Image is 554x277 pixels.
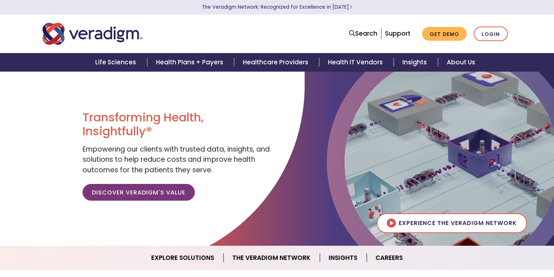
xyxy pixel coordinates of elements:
a: About Us [438,53,484,72]
a: Careers [367,249,412,267]
span: Learn More [349,4,352,11]
a: Insights [394,53,438,72]
a: The Veradigm Network [224,249,320,267]
a: Insights [320,249,367,267]
a: Life Sciences [87,53,147,72]
img: Veradigm logo [43,22,142,46]
a: Login [474,27,508,41]
h1: Transforming Health, Insightfully® [83,111,272,138]
a: Healthcare Providers [234,53,319,72]
a: Health IT Vendors [319,53,394,72]
a: Support [385,29,410,38]
a: Get Demo [422,27,467,41]
a: Discover Veradigm's Value [83,184,195,201]
a: Explore Solutions [142,249,224,267]
a: Search [349,29,377,39]
a: The Veradigm Network: Recognized for Excellence in [DATE]Learn More [202,4,352,11]
span: Empowering our clients with trusted data, insights, and solutions to help reduce costs and improv... [83,144,270,175]
a: Health Plans + Payers [147,53,234,72]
